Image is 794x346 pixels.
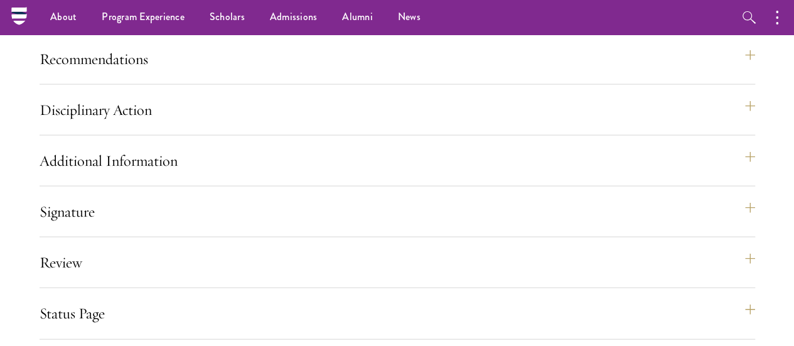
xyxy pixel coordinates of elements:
[40,298,755,328] button: Status Page
[40,247,755,278] button: Review
[40,197,755,227] button: Signature
[40,44,755,74] button: Recommendations
[40,146,755,176] button: Additional Information
[40,95,755,125] button: Disciplinary Action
